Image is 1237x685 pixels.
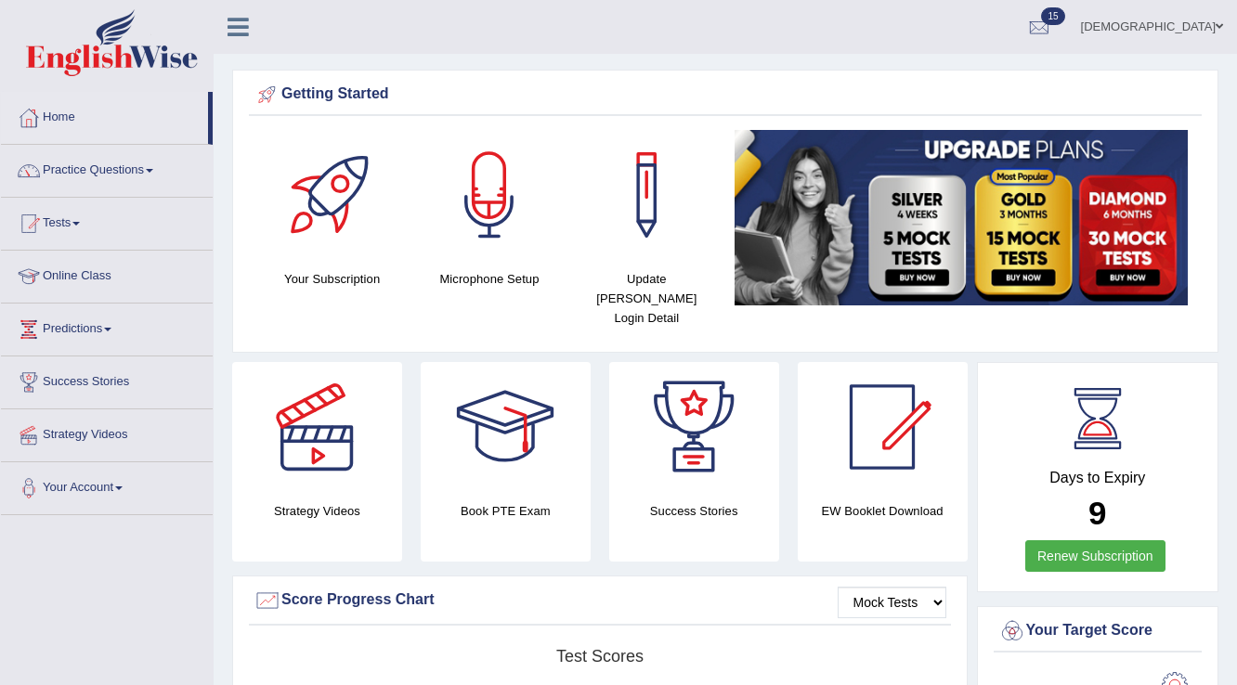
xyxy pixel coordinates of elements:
[1,92,208,138] a: Home
[1,304,213,350] a: Predictions
[735,130,1188,305] img: small5.jpg
[578,269,716,328] h4: Update [PERSON_NAME] Login Detail
[1,251,213,297] a: Online Class
[609,501,779,521] h4: Success Stories
[1041,7,1064,25] span: 15
[1,409,213,456] a: Strategy Videos
[232,501,402,521] h4: Strategy Videos
[998,470,1198,486] h4: Days to Expiry
[798,501,968,521] h4: EW Booklet Download
[1088,495,1106,531] b: 9
[998,617,1198,645] div: Your Target Score
[1,198,213,244] a: Tests
[420,269,558,289] h4: Microphone Setup
[556,647,644,666] tspan: Test scores
[1025,540,1165,572] a: Renew Subscription
[263,269,401,289] h4: Your Subscription
[254,81,1197,109] div: Getting Started
[421,501,591,521] h4: Book PTE Exam
[1,356,213,403] a: Success Stories
[1,462,213,509] a: Your Account
[254,587,946,614] div: Score Progress Chart
[1,145,213,191] a: Practice Questions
